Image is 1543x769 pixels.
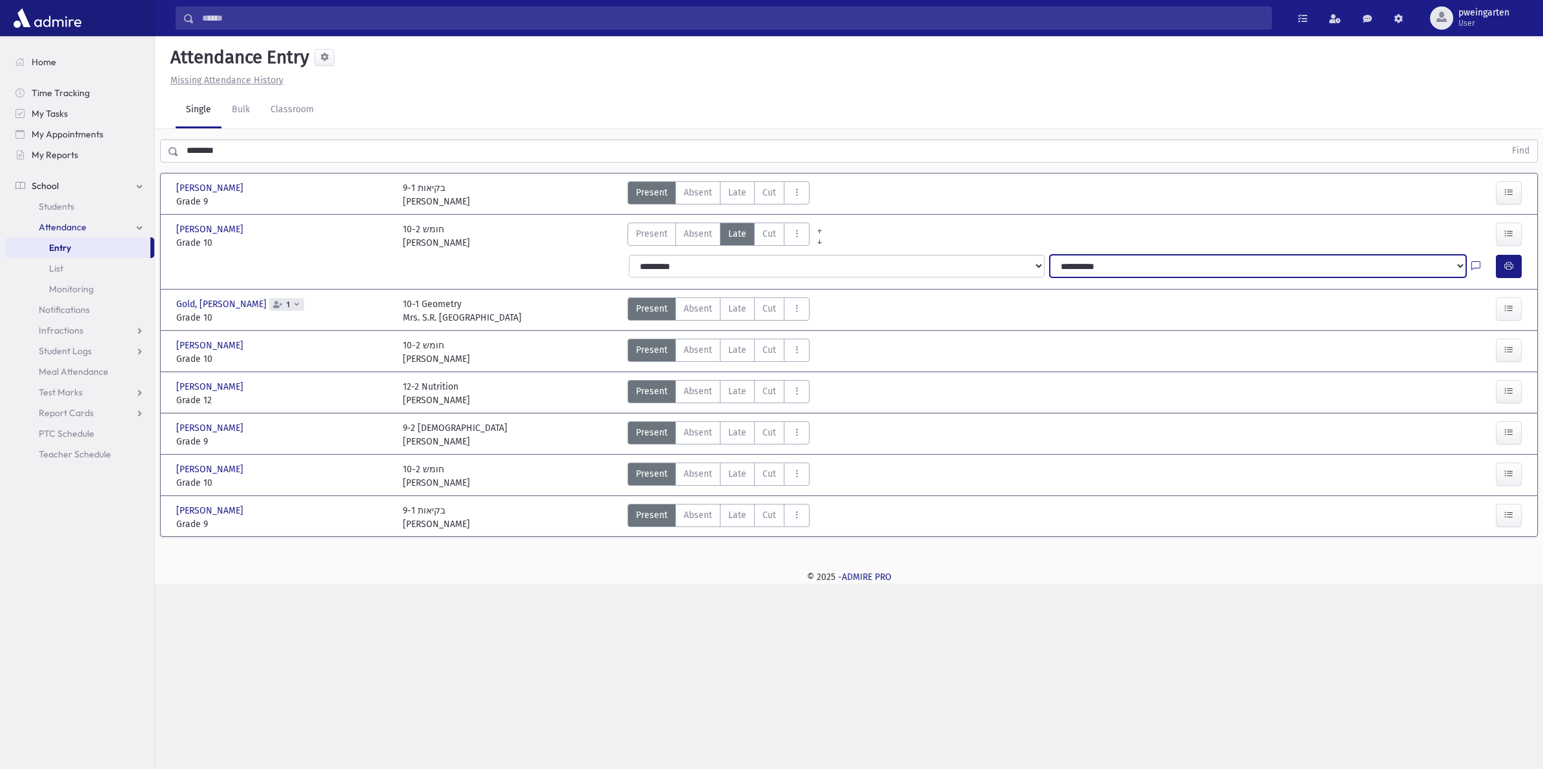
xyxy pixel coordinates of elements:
[49,283,94,295] span: Monitoring
[32,180,59,192] span: School
[403,380,470,407] div: 12-2 Nutrition [PERSON_NAME]
[5,196,154,217] a: Students
[5,403,154,423] a: Report Cards
[403,181,470,208] div: 9-1 בקיאות [PERSON_NAME]
[5,361,154,382] a: Meal Attendance
[32,128,103,140] span: My Appointments
[5,103,154,124] a: My Tasks
[176,570,1522,584] div: © 2025 -
[684,384,712,398] span: Absent
[5,145,154,165] a: My Reports
[762,508,776,522] span: Cut
[39,407,94,419] span: Report Cards
[628,380,810,407] div: AttTypes
[842,572,892,583] a: ADMIRE PRO
[684,227,712,241] span: Absent
[5,52,154,72] a: Home
[176,236,390,250] span: Grade 10
[39,386,83,398] span: Test Marks
[176,394,390,407] span: Grade 12
[728,508,746,522] span: Late
[176,504,246,517] span: [PERSON_NAME]
[728,384,746,398] span: Late
[762,227,776,241] span: Cut
[636,508,668,522] span: Present
[728,227,746,241] span: Late
[49,242,71,254] span: Entry
[5,320,154,341] a: Infractions
[1504,140,1537,162] button: Find
[684,302,712,315] span: Absent
[284,301,292,309] span: 1
[636,227,668,241] span: Present
[194,6,1271,30] input: Search
[176,311,390,325] span: Grade 10
[176,435,390,448] span: Grade 9
[684,467,712,481] span: Absent
[628,504,810,531] div: AttTypes
[5,279,154,299] a: Monitoring
[684,426,712,439] span: Absent
[39,345,92,357] span: Student Logs
[628,297,810,325] div: AttTypes
[684,508,712,522] span: Absent
[636,302,668,315] span: Present
[684,343,712,357] span: Absent
[176,517,390,531] span: Grade 9
[5,258,154,279] a: List
[39,201,74,212] span: Students
[728,343,746,357] span: Late
[636,186,668,199] span: Present
[762,343,776,357] span: Cut
[32,56,56,68] span: Home
[10,5,85,31] img: AdmirePro
[1458,18,1509,28] span: User
[403,504,470,531] div: 9-1 בקיאות [PERSON_NAME]
[32,149,78,161] span: My Reports
[5,83,154,103] a: Time Tracking
[221,92,260,128] a: Bulk
[5,237,150,258] a: Entry
[684,186,712,199] span: Absent
[176,339,246,352] span: [PERSON_NAME]
[32,108,68,119] span: My Tasks
[176,297,269,311] span: Gold, [PERSON_NAME]
[176,195,390,208] span: Grade 9
[176,92,221,128] a: Single
[176,352,390,366] span: Grade 10
[39,325,83,336] span: Infractions
[628,339,810,366] div: AttTypes
[176,421,246,435] span: [PERSON_NAME]
[5,124,154,145] a: My Appointments
[636,384,668,398] span: Present
[39,304,90,315] span: Notifications
[170,75,283,86] u: Missing Attendance History
[5,382,154,403] a: Test Marks
[5,341,154,361] a: Student Logs
[636,467,668,481] span: Present
[762,467,776,481] span: Cut
[628,421,810,448] div: AttTypes
[5,217,154,237] a: Attendance
[176,223,246,236] span: [PERSON_NAME]
[403,421,507,448] div: 9-2 [DEMOGRAPHIC_DATA] [PERSON_NAME]
[403,339,470,366] div: 10-2 חומש [PERSON_NAME]
[176,181,246,195] span: [PERSON_NAME]
[628,181,810,208] div: AttTypes
[762,302,776,315] span: Cut
[728,186,746,199] span: Late
[762,384,776,398] span: Cut
[5,444,154,464] a: Teacher Schedule
[728,302,746,315] span: Late
[5,423,154,444] a: PTC Schedule
[165,75,283,86] a: Missing Attendance History
[39,428,94,439] span: PTC Schedule
[403,463,470,490] div: 10-2 חומש [PERSON_NAME]
[728,467,746,481] span: Late
[762,426,776,439] span: Cut
[260,92,324,128] a: Classroom
[403,223,470,250] div: 10-2 חומש [PERSON_NAME]
[728,426,746,439] span: Late
[32,87,90,99] span: Time Tracking
[403,297,522,325] div: 10-1 Geometry Mrs. S.R. [GEOGRAPHIC_DATA]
